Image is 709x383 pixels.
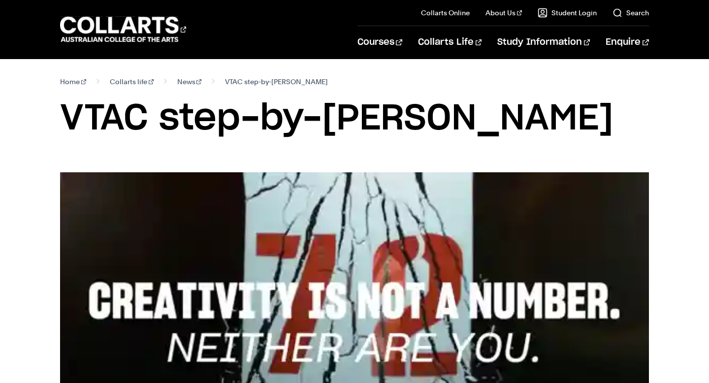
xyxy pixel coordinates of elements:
a: Collarts life [110,75,154,89]
a: Collarts Online [421,8,470,18]
h1: VTAC step-by-[PERSON_NAME] [60,96,648,141]
a: Courses [357,26,402,59]
a: Home [60,75,86,89]
a: Collarts Life [418,26,482,59]
a: Student Login [538,8,597,18]
a: Enquire [606,26,648,59]
div: Go to homepage [60,15,186,43]
a: About Us [485,8,522,18]
a: Study Information [497,26,590,59]
a: Search [612,8,649,18]
a: News [177,75,202,89]
span: VTAC step-by-[PERSON_NAME] [225,75,328,89]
